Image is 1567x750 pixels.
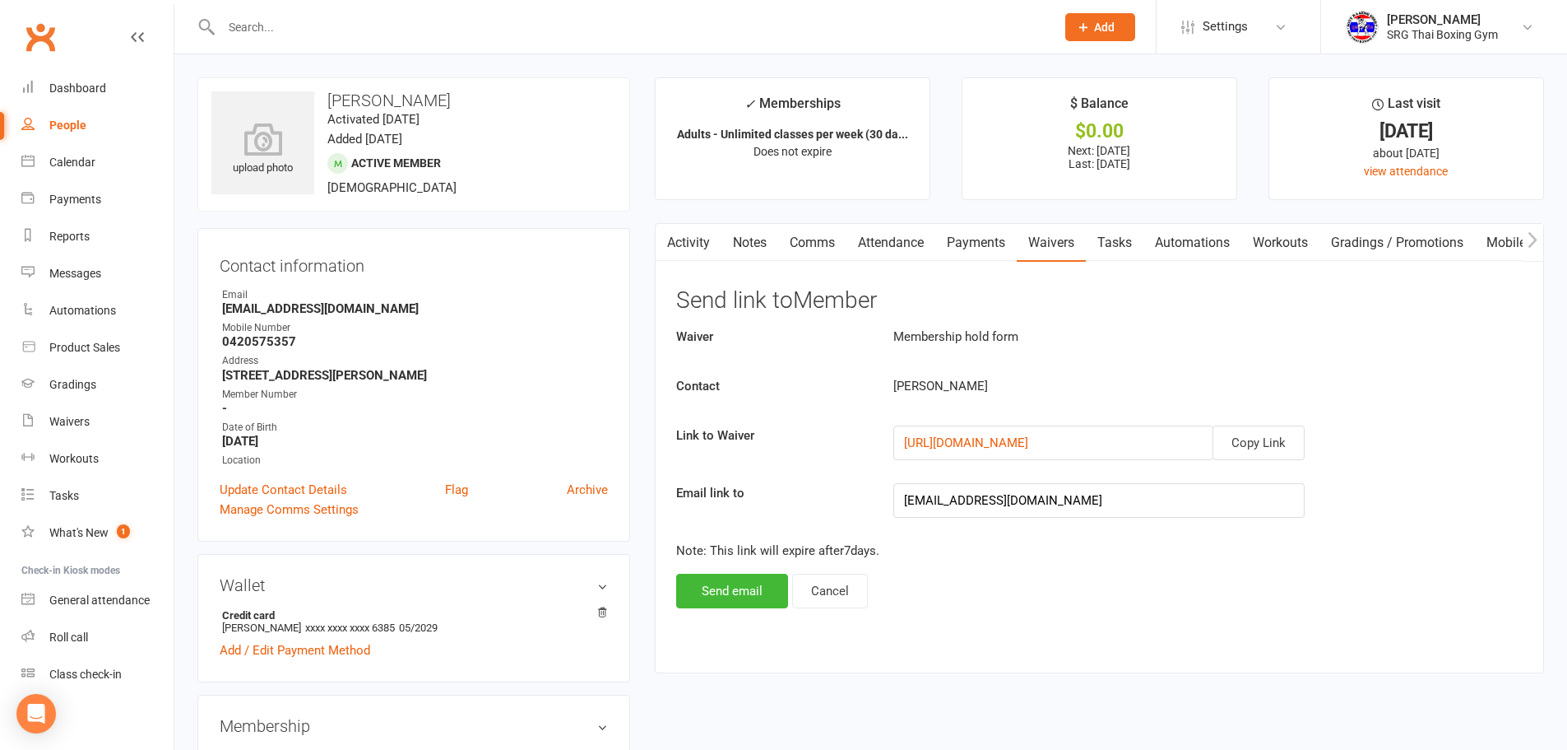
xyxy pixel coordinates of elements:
button: Add [1065,13,1135,41]
div: Waivers [49,415,90,428]
label: Link to Waiver [664,426,882,445]
strong: 0420575357 [222,334,608,349]
time: Added [DATE] [327,132,402,147]
a: General attendance kiosk mode [21,582,174,619]
li: [PERSON_NAME] [220,607,608,636]
a: Workouts [1241,224,1319,262]
a: Flag [445,480,468,500]
div: Memberships [744,93,841,123]
a: Reports [21,218,174,255]
div: Gradings [49,378,96,391]
a: Dashboard [21,70,174,107]
a: Messages [21,255,174,292]
div: Roll call [49,631,88,644]
button: Cancel [792,574,868,608]
strong: [STREET_ADDRESS][PERSON_NAME] [222,368,608,383]
span: Active member [351,156,441,170]
div: Location [222,453,608,468]
strong: Credit card [222,609,600,622]
h3: [PERSON_NAME] [211,91,616,109]
div: Member Number [222,387,608,403]
span: [DEMOGRAPHIC_DATA] [327,180,457,195]
h3: Send link to Member [676,288,1523,314]
a: Calendar [21,144,174,181]
span: Add [1094,21,1115,34]
a: Waivers [21,403,174,440]
a: Mobile App [1475,224,1564,262]
span: 1 [117,524,130,538]
time: Activated [DATE] [327,112,420,127]
a: Notes [721,224,778,262]
i: ✓ [744,96,755,112]
a: Payments [21,181,174,218]
div: [PERSON_NAME] [881,376,1389,396]
label: Waiver [664,327,882,347]
div: Calendar [49,156,95,169]
a: Activity [656,224,721,262]
div: $ Balance [1070,93,1129,123]
a: Automations [1143,224,1241,262]
label: Email link to [664,483,882,503]
button: Send email [676,574,788,608]
div: Membership hold form [881,327,1389,347]
a: Tasks [21,477,174,515]
strong: - [222,401,608,416]
div: about [DATE] [1284,144,1528,162]
a: view attendance [1364,165,1448,178]
span: Settings [1203,8,1248,45]
a: Roll call [21,619,174,656]
h3: Wallet [220,576,608,594]
div: $0.00 [977,123,1222,140]
a: Tasks [1086,224,1143,262]
strong: [DATE] [222,434,608,449]
a: People [21,107,174,144]
p: Next: [DATE] Last: [DATE] [977,144,1222,170]
a: Attendance [846,224,935,262]
div: Open Intercom Messenger [16,694,56,734]
div: Product Sales [49,341,120,354]
div: [PERSON_NAME] [1387,12,1498,27]
h3: Membership [220,717,608,735]
div: Email [222,287,608,303]
div: Reports [49,230,90,243]
div: Tasks [49,489,79,502]
div: Address [222,353,608,369]
div: Workouts [49,452,99,465]
div: [DATE] [1284,123,1528,140]
span: 05/2029 [399,622,438,634]
a: Class kiosk mode [21,656,174,693]
a: Add / Edit Payment Method [220,641,370,660]
input: Search... [216,16,1044,39]
div: Mobile Number [222,320,608,336]
img: thumb_image1718682644.png [1346,11,1379,44]
div: Class check-in [49,668,122,681]
a: Workouts [21,440,174,477]
div: Automations [49,304,116,317]
a: Waivers [1017,224,1086,262]
a: Automations [21,292,174,329]
span: Does not expire [753,145,832,158]
strong: Adults - Unlimited classes per week (30 da... [677,128,908,141]
div: What's New [49,526,109,539]
h3: Contact information [220,250,608,275]
a: Gradings [21,366,174,403]
div: Payments [49,193,101,206]
a: [URL][DOMAIN_NAME] [904,436,1028,450]
a: Comms [778,224,846,262]
button: Copy Link [1212,426,1305,460]
div: Messages [49,267,101,280]
a: Payments [935,224,1017,262]
div: General attendance [49,594,150,607]
span: xxxx xxxx xxxx 6385 [305,622,395,634]
a: Clubworx [20,16,61,58]
a: Manage Comms Settings [220,500,359,519]
a: Product Sales [21,329,174,366]
label: Contact [664,376,882,396]
a: What's New1 [21,515,174,552]
strong: [EMAIL_ADDRESS][DOMAIN_NAME] [222,301,608,316]
div: Dashboard [49,82,106,95]
div: Last visit [1372,93,1440,123]
div: Date of Birth [222,420,608,436]
div: People [49,119,86,132]
div: SRG Thai Boxing Gym [1387,27,1498,42]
